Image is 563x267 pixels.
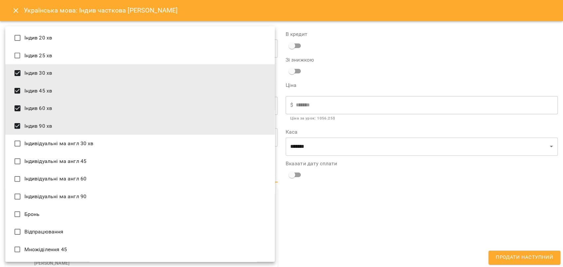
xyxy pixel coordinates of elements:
li: Індивідуальні ма англ 30 хв [5,135,275,152]
li: Індив 30 хв [5,64,275,82]
li: Бронь [5,205,275,223]
li: Індив 20 хв [5,29,275,47]
li: Індивідуальні ма англ 45 [5,152,275,170]
li: Індив 90 хв [5,117,275,135]
li: Індив 60 хв [5,99,275,117]
li: Індив 25 хв [5,47,275,65]
li: Індивідуальні ма англ 90 [5,188,275,205]
li: Індив 45 хв [5,82,275,100]
li: Множіділення 45 [5,241,275,258]
li: Індивідуальні ма англ 60 [5,170,275,188]
li: Відпрацювання [5,223,275,241]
